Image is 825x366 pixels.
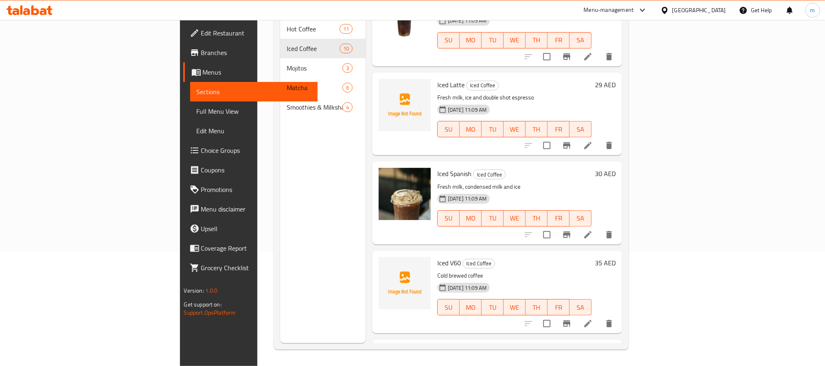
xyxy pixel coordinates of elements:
div: items [340,24,353,34]
span: SA [573,212,588,224]
div: Smoothies & Milkshakes4 [280,97,366,117]
a: Coupons [183,160,318,180]
span: [DATE] 11:09 AM [445,17,490,24]
span: m [810,6,815,15]
span: Iced Coffee [287,44,340,53]
a: Edit Menu [190,121,318,141]
button: SU [437,299,460,315]
p: Cold brewed coffee [437,271,592,281]
a: Menus [183,62,318,82]
span: Full Menu View [197,106,311,116]
span: MO [463,34,478,46]
span: Menu disclaimer [201,204,311,214]
span: 6 [343,84,352,92]
a: Coverage Report [183,238,318,258]
h6: 29 AED [595,79,616,90]
button: SA [570,121,592,137]
span: SA [573,34,588,46]
span: Iced Coffee [474,170,505,179]
div: Matcha [287,83,342,93]
span: Upsell [201,224,311,234]
div: items [342,83,353,93]
span: Branches [201,48,311,57]
a: Promotions [183,180,318,199]
span: Get support on: [184,299,222,310]
button: delete [599,225,619,245]
span: TH [529,212,544,224]
span: Iced Spanish [437,168,472,180]
div: Iced Coffee [466,81,499,90]
button: TH [526,121,548,137]
span: Hot Coffee [287,24,340,34]
button: TH [526,32,548,49]
span: MO [463,302,478,313]
button: delete [599,47,619,66]
button: SU [437,121,460,137]
span: MO [463,123,478,135]
button: Branch-specific-item [557,225,577,245]
button: SA [570,210,592,227]
span: Coupons [201,165,311,175]
span: Iced Coffee [463,259,495,268]
a: Edit menu item [583,52,593,62]
a: Menu disclaimer [183,199,318,219]
span: TU [485,302,500,313]
div: items [342,102,353,112]
a: Edit menu item [583,230,593,240]
span: TH [529,34,544,46]
span: Version: [184,285,204,296]
span: TU [485,212,500,224]
h6: 30 AED [595,168,616,179]
span: Mojitos [287,63,342,73]
span: [DATE] 11:09 AM [445,284,490,292]
span: SU [441,34,456,46]
button: FR [548,210,570,227]
button: MO [460,210,482,227]
button: TU [482,121,504,137]
span: WE [507,302,522,313]
img: Iced Latte [379,79,431,131]
button: Branch-specific-item [557,136,577,155]
a: Branches [183,43,318,62]
span: Coverage Report [201,243,311,253]
div: Mojitos3 [280,58,366,78]
span: FR [551,34,566,46]
a: Support.OpsPlatform [184,307,236,318]
div: Smoothies & Milkshakes [287,102,342,112]
span: Edit Restaurant [201,28,311,38]
button: FR [548,32,570,49]
span: Choice Groups [201,146,311,155]
div: Matcha6 [280,78,366,97]
a: Grocery Checklist [183,258,318,278]
span: Sections [197,87,311,97]
div: Hot Coffee11 [280,19,366,39]
a: Full Menu View [190,101,318,121]
span: Select to update [538,315,555,332]
span: Menus [203,67,311,77]
span: 3 [343,64,352,72]
span: FR [551,212,566,224]
div: items [340,44,353,53]
span: 4 [343,104,352,111]
button: MO [460,32,482,49]
span: 1.0.0 [205,285,218,296]
a: Edit menu item [583,319,593,329]
button: WE [504,121,526,137]
button: WE [504,32,526,49]
div: Iced Coffee10 [280,39,366,58]
button: WE [504,210,526,227]
a: Edit Restaurant [183,23,318,43]
button: TH [526,210,548,227]
span: Iced Latte [437,79,465,91]
span: TU [485,123,500,135]
span: WE [507,34,522,46]
span: WE [507,212,522,224]
button: delete [599,136,619,155]
span: TH [529,302,544,313]
button: MO [460,299,482,315]
button: TH [526,299,548,315]
span: SU [441,212,456,224]
button: FR [548,299,570,315]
